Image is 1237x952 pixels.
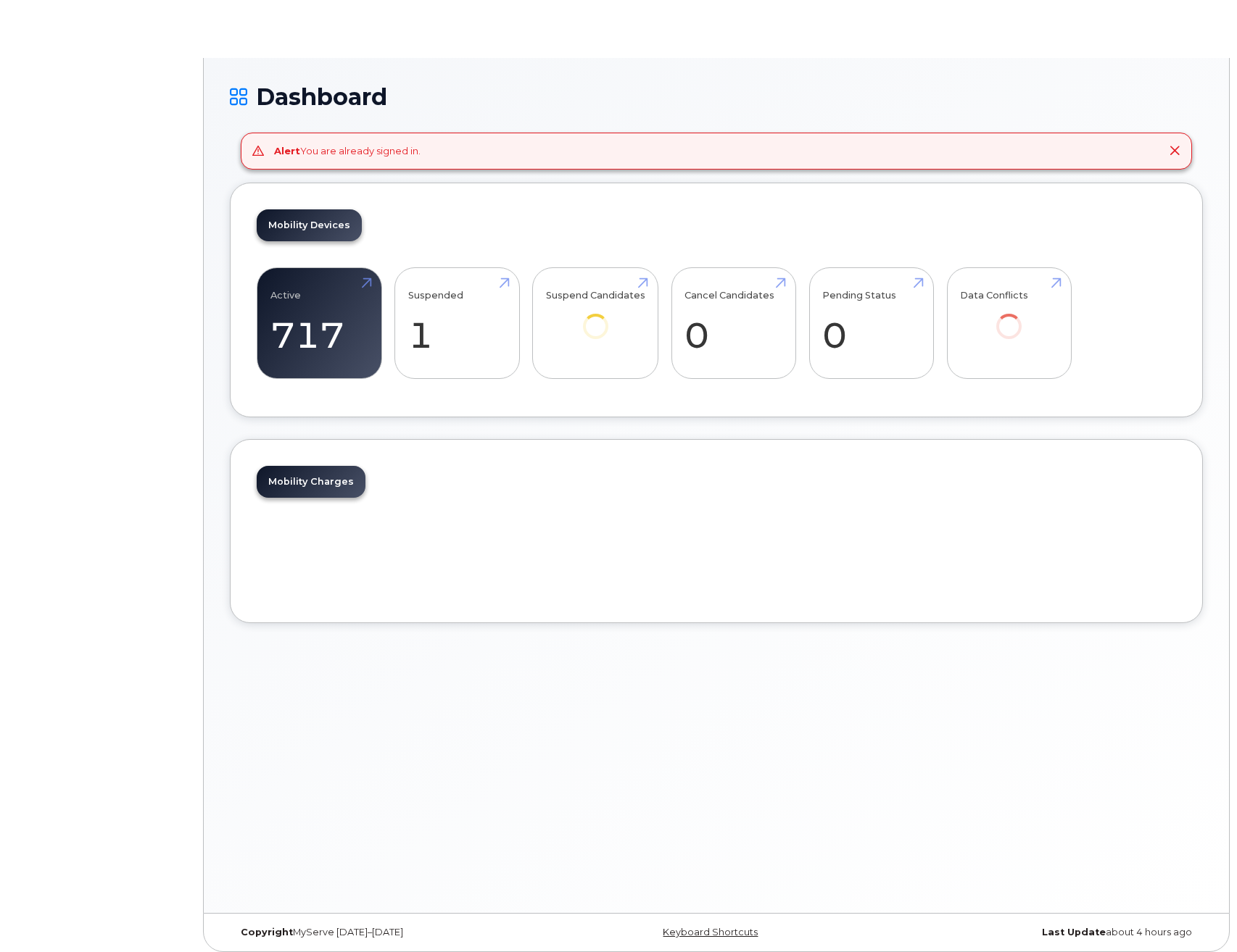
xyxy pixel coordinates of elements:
strong: Copyright [241,927,293,938]
a: Mobility Devices [257,209,362,241]
a: Keyboard Shortcuts [663,927,758,938]
strong: Last Update [1042,927,1106,938]
a: Mobility Charges [257,466,365,498]
div: You are already signed in. [274,144,421,158]
a: Suspended 1 [408,275,506,371]
a: Active 717 [270,275,368,371]
a: Data Conflicts [960,275,1058,359]
a: Cancel Candidates 0 [684,275,782,371]
a: Suspend Candidates [546,275,645,359]
strong: Alert [274,145,300,156]
a: Pending Status 0 [822,275,920,371]
div: about 4 hours ago [879,927,1203,938]
div: MyServe [DATE]–[DATE] [230,927,554,938]
h1: Dashboard [230,84,1203,109]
